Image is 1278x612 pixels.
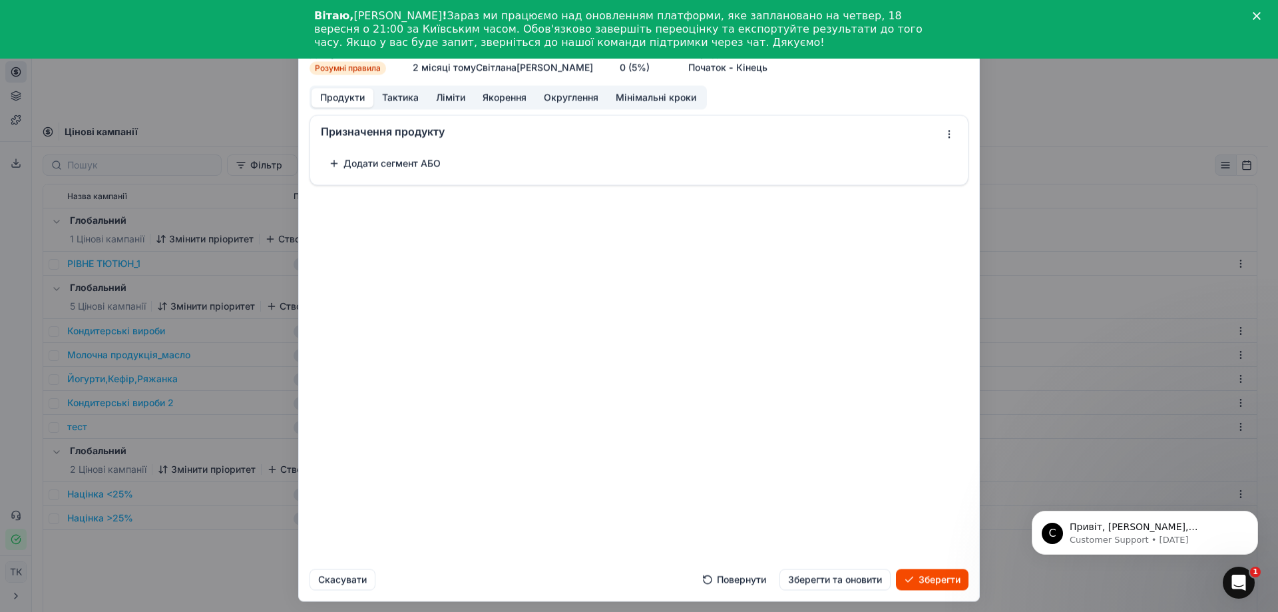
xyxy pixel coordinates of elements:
[736,61,767,73] font: Кінець
[736,61,767,74] button: Кінець
[1253,12,1266,20] div: Закрити
[442,9,447,22] font: !
[320,91,365,103] font: Продукти
[310,569,375,590] button: Скасувати
[413,61,476,73] font: 2 місяці тому
[382,91,419,103] font: Тактика
[1012,483,1278,576] iframe: Повідомлення про сповіщення в інтеркомі
[310,47,341,59] font: Двигун
[919,573,960,585] font: Зберегти
[620,61,626,73] font: 0
[436,91,465,103] font: Ліміти
[318,573,367,585] font: Скасувати
[628,61,650,73] font: (5%)
[620,61,650,74] a: 0(5%)
[483,91,527,103] font: Якорення
[788,573,882,585] font: Зберегти та оновити
[694,569,774,590] button: Повернути
[517,61,593,73] font: [PERSON_NAME]
[688,61,726,73] font: Початок
[717,573,766,585] font: Повернути
[688,61,726,74] button: Початок
[1223,567,1255,599] iframe: Живий чат у інтеркомі
[321,153,449,174] button: Додати сегмент АБО
[321,125,445,138] font: Призначення продукту
[343,157,441,168] font: Додати сегмент АБО
[413,47,475,59] font: Остання зміна
[896,569,968,590] button: Зберегти
[729,61,734,73] font: -
[476,61,517,73] font: Світлана
[620,47,662,59] font: Елементи
[315,63,381,73] font: Розумні правила
[314,9,923,49] font: Зараз ми працюємо над оновленням платформи, яке заплановано на четвер, 18 вересня о 21:00 за Київ...
[1253,567,1258,576] font: 1
[353,9,442,22] font: [PERSON_NAME]
[314,9,353,22] font: Вітаю,
[616,91,696,103] font: Мінімальні кроки
[779,569,891,590] button: Зберегти та оновити
[544,91,598,103] font: Округлення
[688,47,718,59] font: Період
